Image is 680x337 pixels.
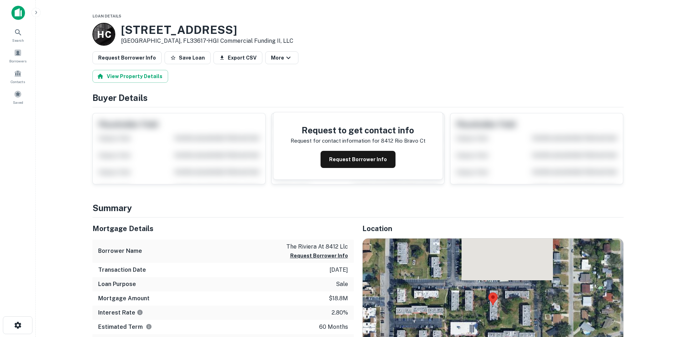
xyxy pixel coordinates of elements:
p: 8412 rio bravo ct [381,137,425,145]
p: Request for contact information for [291,137,379,145]
p: $18.8m [329,294,348,303]
p: [GEOGRAPHIC_DATA], FL33617 • [121,37,293,45]
span: Search [12,37,24,43]
button: View Property Details [92,70,168,83]
h6: Estimated Term [98,323,152,331]
span: Borrowers [9,58,26,64]
p: H C [97,27,111,41]
h4: Request to get contact info [291,124,425,137]
h6: Loan Purpose [98,280,136,289]
span: Saved [13,99,23,105]
h6: Borrower Name [98,247,142,255]
a: Contacts [2,67,34,86]
svg: Term is based on a standard schedule for this type of loan. [146,323,152,330]
svg: The interest rates displayed on the website are for informational purposes only and may be report... [137,309,143,316]
h6: Mortgage Amount [98,294,150,303]
p: [DATE] [329,266,348,274]
p: sale [336,280,348,289]
a: Search [2,25,34,45]
p: the riviera at 8412 llc [286,242,348,251]
h4: Buyer Details [92,91,624,104]
a: Saved [2,87,34,107]
h5: Location [362,223,624,234]
button: Request Borrower Info [290,251,348,260]
h5: Mortgage Details [92,223,354,234]
button: Request Borrower Info [92,51,162,64]
button: Export CSV [213,51,262,64]
h6: Transaction Date [98,266,146,274]
p: 2.80% [332,308,348,317]
button: Save Loan [165,51,211,64]
iframe: Chat Widget [644,280,680,314]
p: 60 months [319,323,348,331]
span: Contacts [11,79,25,85]
h4: Summary [92,201,624,214]
a: HGI Commercial Funding II, LLC [208,37,293,44]
h6: Interest Rate [98,308,143,317]
img: capitalize-icon.png [11,6,25,20]
button: Request Borrower Info [321,151,396,168]
button: More [265,51,298,64]
span: Loan Details [92,14,121,18]
a: Borrowers [2,46,34,65]
h3: [STREET_ADDRESS] [121,23,293,37]
a: H C [92,23,115,46]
